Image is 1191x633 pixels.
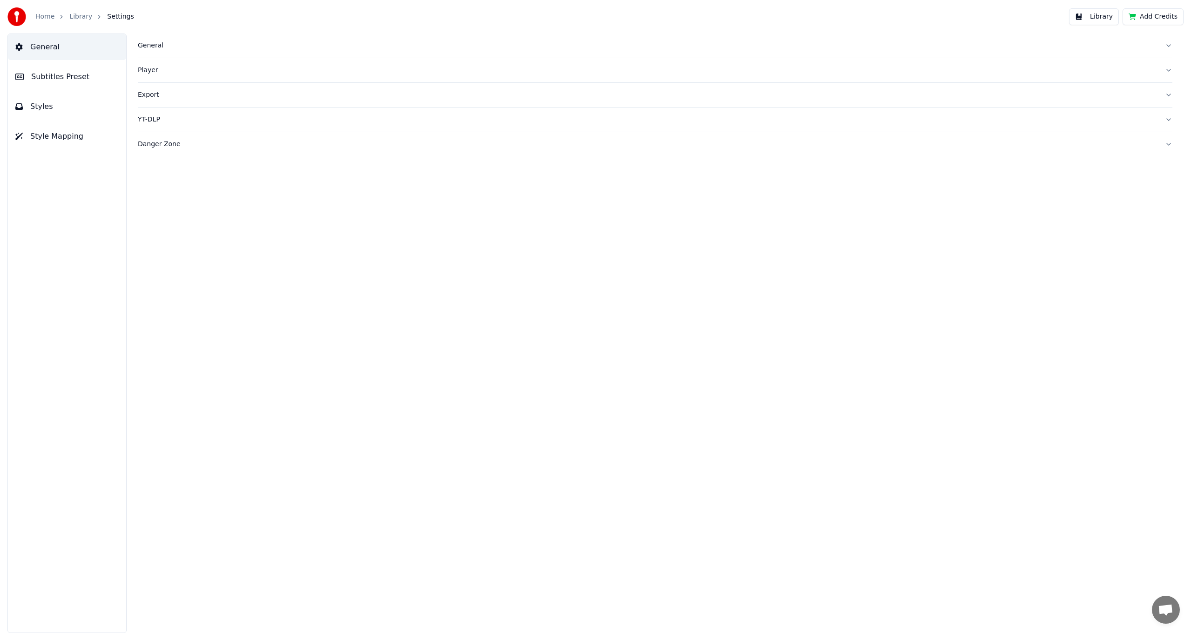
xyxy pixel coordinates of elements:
[8,123,126,149] button: Style Mapping
[138,66,1157,75] div: Player
[8,34,126,60] button: General
[138,34,1172,58] button: General
[138,83,1172,107] button: Export
[138,115,1157,124] div: YT-DLP
[138,108,1172,132] button: YT-DLP
[138,90,1157,100] div: Export
[107,12,134,21] span: Settings
[8,94,126,120] button: Styles
[7,7,26,26] img: youka
[1152,596,1180,624] div: Open chat
[30,41,60,53] span: General
[138,41,1157,50] div: General
[69,12,92,21] a: Library
[8,64,126,90] button: Subtitles Preset
[1069,8,1119,25] button: Library
[30,131,83,142] span: Style Mapping
[138,132,1172,156] button: Danger Zone
[138,140,1157,149] div: Danger Zone
[1123,8,1184,25] button: Add Credits
[35,12,54,21] a: Home
[138,58,1172,82] button: Player
[30,101,53,112] span: Styles
[35,12,134,21] nav: breadcrumb
[31,71,89,82] span: Subtitles Preset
